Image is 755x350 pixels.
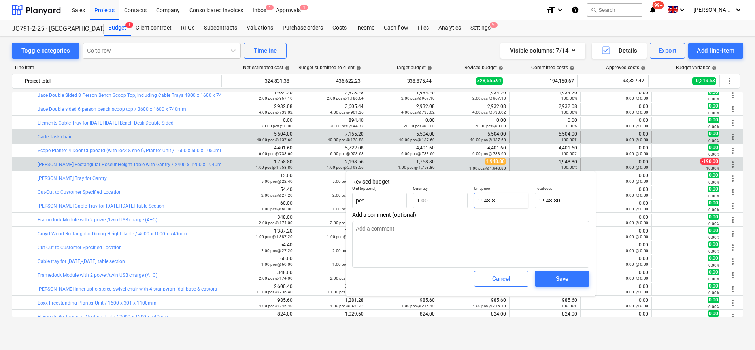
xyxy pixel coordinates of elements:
[708,269,719,275] span: 0.00
[330,110,364,114] small: 4.00 pcs @ 901.36
[131,20,176,36] a: Client contract
[401,96,435,100] small: 2.00 pcs @ 967.10
[626,248,648,253] small: 0.00 @ 0.00
[584,256,648,267] div: 0.00
[561,304,577,308] small: 100.00%
[728,146,738,155] span: More actions
[650,43,685,59] button: Export
[693,7,733,13] span: [PERSON_NAME]
[472,151,506,156] small: 6.00 pcs @ 733.60
[592,43,647,59] button: Details
[413,20,434,36] a: Files
[12,25,94,33] div: JO791-2-25 - [GEOGRAPHIC_DATA] [GEOGRAPHIC_DATA]
[708,310,719,317] span: 0.00
[261,256,293,267] div: 60.00
[728,284,738,294] span: More actions
[434,20,466,36] div: Analytics
[708,152,719,157] small: 0.00%
[328,284,364,295] div: 3,798.08
[470,138,506,142] small: 40.00 pcs @ 137.60
[492,274,510,284] div: Cancel
[261,262,293,267] small: 1.00 pcs @ 60.00
[728,201,738,211] span: More actions
[708,221,719,226] small: 0.00%
[259,104,293,115] div: 2,932.08
[396,65,432,70] div: Target budget
[584,201,648,212] div: 0.00
[401,104,435,115] div: 2,932.08
[176,20,199,36] a: RFQs
[535,271,589,287] button: Save
[38,148,224,153] a: Scope Planter 4 Door Cupboard (with lock & shelf)/Planter Unit / 1600 x 500 x 1050mm
[259,145,293,156] div: 4,401.60
[584,270,648,281] div: 0.00
[332,179,364,184] small: 5.00 pcs @ 29.12
[649,5,657,15] i: notifications
[257,138,293,142] small: 40.00 pcs @ 137.60
[531,65,574,70] div: Committed costs
[728,160,738,169] span: More actions
[561,151,577,156] small: 100.00%
[244,43,287,59] button: Timeline
[259,96,293,100] small: 2.00 pcs @ 967.10
[332,242,364,253] div: 70.72
[591,7,597,13] span: search
[513,145,577,156] div: 4,401.60
[330,145,364,156] div: 5,722.08
[708,241,719,248] span: 0.00
[606,65,646,70] div: Approved costs
[38,176,107,181] a: [PERSON_NAME] Tray for Gantry
[256,235,293,239] small: 1.00 pcs @ 1,387.20
[352,178,589,186] p: Revised budget
[626,207,648,211] small: 0.00 @ 0.00
[379,20,413,36] a: Cash flow
[728,118,738,128] span: More actions
[535,186,589,193] p: Total cost
[708,111,719,115] small: 0.00%
[330,117,364,129] div: 894.40
[708,297,719,303] span: 0.00
[38,286,217,292] a: [PERSON_NAME] Inner upholstered swivel chair with 4 star pyramidal base & castors
[278,20,328,36] a: Purchase orders
[259,151,293,156] small: 6.00 pcs @ 733.60
[404,124,435,128] small: 20.00 pcs @ 0.00
[513,131,577,142] div: 5,504.00
[587,3,642,17] button: Search
[328,131,364,142] div: 7,155.20
[298,65,361,70] div: Budget submitted to client
[472,110,506,114] small: 4.00 pcs @ 733.02
[328,20,351,36] div: Costs
[697,45,734,56] div: Add line-item
[259,214,293,225] div: 348.00
[485,158,506,165] span: 1,948.80
[659,45,677,56] div: Export
[472,145,506,156] div: 4,401.60
[469,166,506,170] small: 1.00 pcs @ 1,948.80
[328,290,364,294] small: 11.00 pcs @ 345.28
[25,75,218,87] div: Project total
[708,283,719,289] span: 0.00
[327,165,364,170] small: 1.00 pcs @ 2,198.56
[584,284,648,295] div: 0.00
[38,162,226,167] a: [PERSON_NAME] Rectangular Poseur Height Table with Gantry / 2400 x 1200 x 1940mm
[261,179,293,184] small: 5.00 pcs @ 22.40
[556,274,568,284] div: Save
[261,173,293,184] div: 112.00
[728,174,738,183] span: More actions
[626,193,648,197] small: 0.00 @ 0.00
[38,203,164,209] a: [PERSON_NAME] Cable Tray for [DATE]-[DATE] Table Section
[327,90,364,101] div: 2,373.28
[332,256,364,267] div: 78.00
[426,66,432,70] span: help
[705,166,719,170] small: -10.80%
[328,138,364,142] small: 40.00 pcs @ 178.88
[330,297,364,308] div: 1,281.28
[38,93,233,98] a: Jace Double Sided 8 Person Bench Scoop Top, including Cable Trays 4800 x 1600 x 740mm
[472,90,506,101] div: 1,934.20
[332,187,364,198] div: 70.72
[626,235,648,239] small: 0.00 @ 0.00
[497,66,503,70] span: help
